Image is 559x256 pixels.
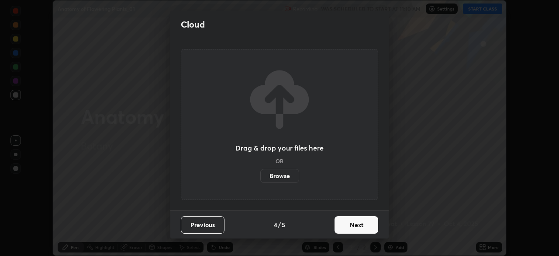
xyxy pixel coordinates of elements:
[276,158,283,164] h5: OR
[335,216,378,234] button: Next
[181,216,224,234] button: Previous
[278,220,281,229] h4: /
[282,220,285,229] h4: 5
[235,144,324,151] h3: Drag & drop your files here
[274,220,277,229] h4: 4
[181,19,205,30] h2: Cloud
